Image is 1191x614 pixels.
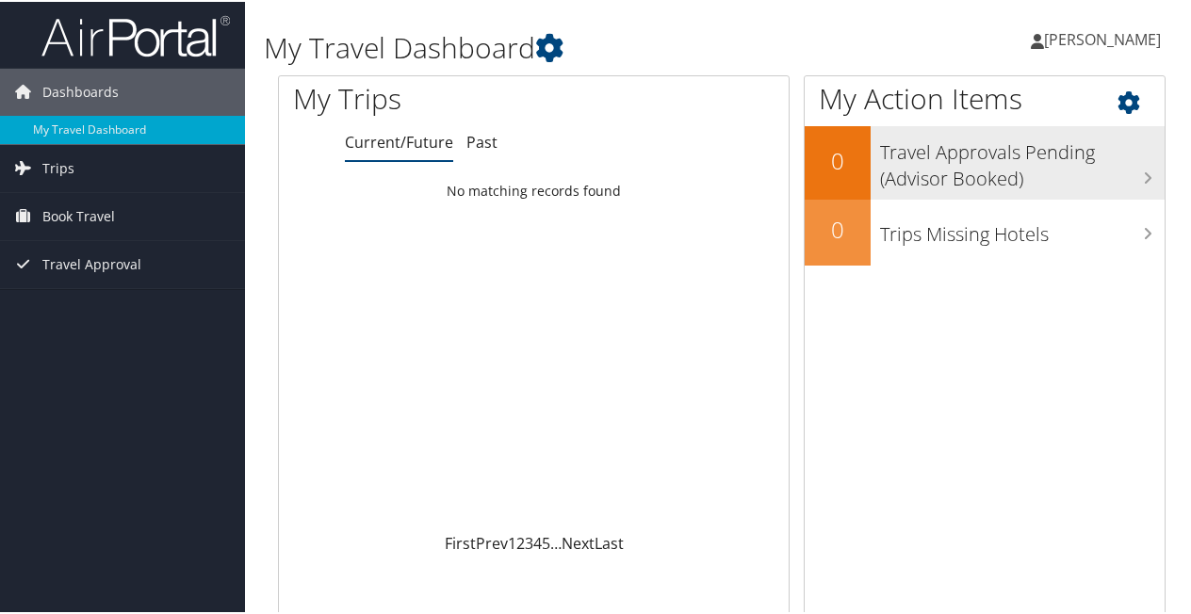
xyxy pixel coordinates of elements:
a: 5 [542,531,550,552]
a: Prev [476,531,508,552]
a: 0Travel Approvals Pending (Advisor Booked) [805,124,1165,197]
h1: My Action Items [805,77,1165,117]
a: 1 [508,531,516,552]
span: Travel Approval [42,239,141,286]
span: … [550,531,562,552]
a: Past [466,130,498,151]
img: airportal-logo.png [41,12,230,57]
a: [PERSON_NAME] [1031,9,1180,66]
span: [PERSON_NAME] [1044,27,1161,48]
a: Next [562,531,595,552]
a: Current/Future [345,130,453,151]
h3: Trips Missing Hotels [880,210,1165,246]
a: 4 [533,531,542,552]
span: Trips [42,143,74,190]
span: Dashboards [42,67,119,114]
h2: 0 [805,143,871,175]
h1: My Travel Dashboard [264,26,874,66]
a: 2 [516,531,525,552]
span: Book Travel [42,191,115,238]
h2: 0 [805,212,871,244]
a: 3 [525,531,533,552]
h3: Travel Approvals Pending (Advisor Booked) [880,128,1165,190]
a: First [445,531,476,552]
td: No matching records found [279,172,789,206]
a: Last [595,531,624,552]
h1: My Trips [293,77,563,117]
a: 0Trips Missing Hotels [805,198,1165,264]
